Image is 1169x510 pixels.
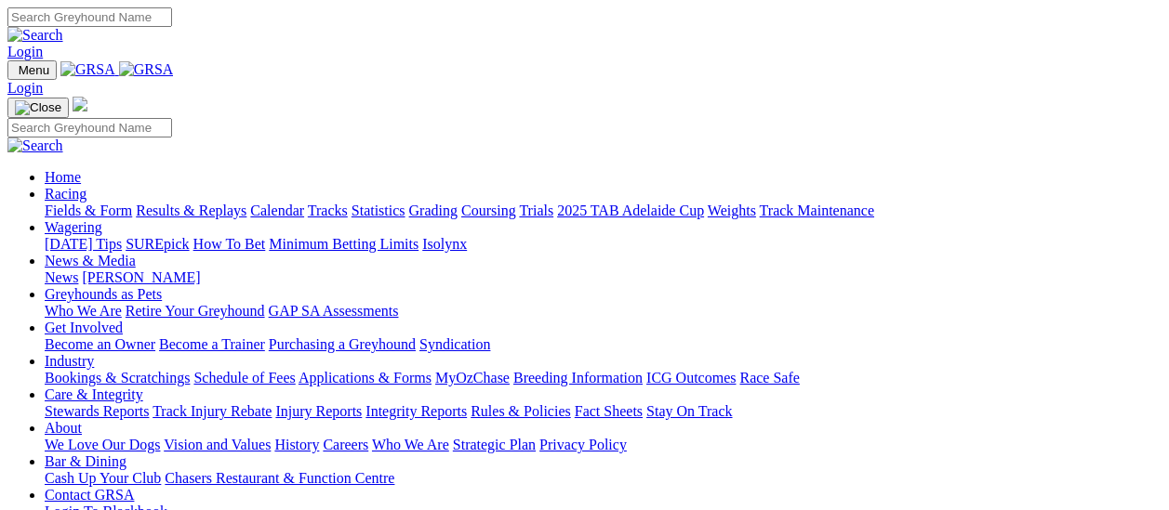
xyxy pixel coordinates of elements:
[45,353,94,369] a: Industry
[159,336,265,352] a: Become a Trainer
[126,303,265,319] a: Retire Your Greyhound
[461,203,516,218] a: Coursing
[45,203,132,218] a: Fields & Form
[646,370,736,386] a: ICG Outcomes
[7,137,63,154] img: Search
[45,236,122,252] a: [DATE] Tips
[7,7,172,27] input: Search
[7,118,172,137] input: Search
[45,453,126,469] a: Bar & Dining
[45,370,1162,386] div: Industry
[45,470,161,486] a: Cash Up Your Club
[365,403,467,419] a: Integrity Reports
[193,370,295,386] a: Schedule of Fees
[82,269,200,285] a: [PERSON_NAME]
[323,437,368,452] a: Careers
[45,219,102,235] a: Wagering
[19,63,49,77] span: Menu
[435,370,510,386] a: MyOzChase
[274,437,319,452] a: History
[7,80,43,96] a: Login
[45,236,1162,253] div: Wagering
[708,203,756,218] a: Weights
[136,203,246,218] a: Results & Replays
[45,203,1162,219] div: Racing
[45,320,123,335] a: Get Involved
[45,437,160,452] a: We Love Our Dogs
[422,236,467,252] a: Isolynx
[760,203,874,218] a: Track Maintenance
[193,236,266,252] a: How To Bet
[119,61,174,78] img: GRSA
[7,27,63,44] img: Search
[453,437,536,452] a: Strategic Plan
[269,236,418,252] a: Minimum Betting Limits
[45,286,162,302] a: Greyhounds as Pets
[45,336,1162,353] div: Get Involved
[60,61,115,78] img: GRSA
[519,203,553,218] a: Trials
[15,100,61,115] img: Close
[250,203,304,218] a: Calendar
[409,203,458,218] a: Grading
[45,420,82,436] a: About
[73,97,87,111] img: logo-grsa-white.png
[45,186,86,202] a: Racing
[45,269,1162,286] div: News & Media
[7,60,57,80] button: Toggle navigation
[45,303,1162,320] div: Greyhounds as Pets
[153,403,272,419] a: Track Injury Rebate
[352,203,405,218] a: Statistics
[299,370,432,386] a: Applications & Forms
[126,236,189,252] a: SUREpick
[372,437,449,452] a: Who We Are
[45,470,1162,487] div: Bar & Dining
[45,403,149,419] a: Stewards Reports
[45,487,134,503] a: Contact GRSA
[45,169,81,185] a: Home
[513,370,643,386] a: Breeding Information
[45,437,1162,453] div: About
[164,437,271,452] a: Vision and Values
[7,98,69,118] button: Toggle navigation
[575,403,643,419] a: Fact Sheets
[739,370,799,386] a: Race Safe
[269,336,416,352] a: Purchasing a Greyhound
[45,403,1162,420] div: Care & Integrity
[7,44,43,59] a: Login
[308,203,348,218] a: Tracks
[45,269,78,285] a: News
[471,403,571,419] a: Rules & Policies
[419,336,490,352] a: Syndication
[539,437,627,452] a: Privacy Policy
[45,303,122,319] a: Who We Are
[45,370,190,386] a: Bookings & Scratchings
[557,203,704,218] a: 2025 TAB Adelaide Cup
[646,403,732,419] a: Stay On Track
[45,336,155,352] a: Become an Owner
[45,253,136,268] a: News & Media
[165,470,394,486] a: Chasers Restaurant & Function Centre
[45,386,143,402] a: Care & Integrity
[275,403,362,419] a: Injury Reports
[269,303,399,319] a: GAP SA Assessments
